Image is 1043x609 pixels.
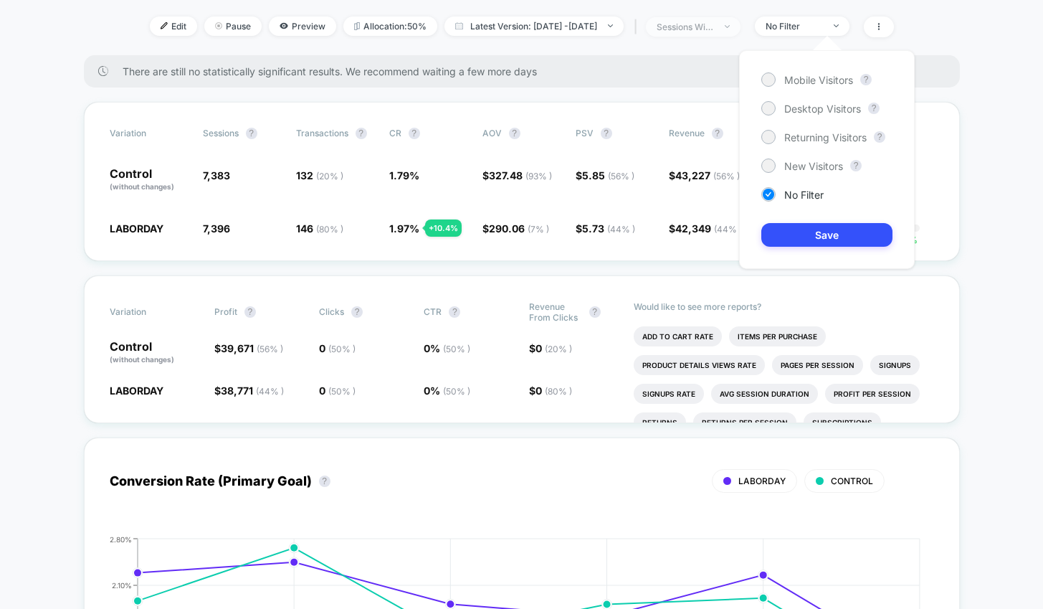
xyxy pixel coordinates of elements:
[316,171,343,181] span: ( 20 % )
[714,224,742,235] span: ( 44 % )
[634,301,934,312] p: Would like to see more reports?
[582,169,634,181] span: 5.85
[256,386,284,397] span: ( 44 % )
[455,22,463,29] img: calendar
[319,342,356,354] span: 0
[525,171,552,181] span: ( 93 % )
[214,306,237,317] span: Profit
[711,384,818,404] li: Avg Session Duration
[529,342,572,354] span: $
[424,342,470,354] span: 0 %
[634,384,704,404] li: Signups Rate
[296,222,343,235] span: 146
[444,16,624,36] span: Latest Version: [DATE] - [DATE]
[449,306,460,318] button: ?
[482,222,549,235] span: $
[110,301,189,323] span: Variation
[110,534,132,543] tspan: 2.80%
[110,355,174,364] span: (without changes)
[221,384,284,397] span: 38,771
[634,326,722,346] li: Add To Cart Rate
[766,21,823,32] div: No Filter
[443,344,470,354] span: ( 50 % )
[244,306,256,318] button: ?
[343,16,437,36] span: Allocation: 50%
[868,103,880,114] button: ?
[545,386,572,397] span: ( 80 % )
[608,171,634,181] span: ( 56 % )
[409,128,420,139] button: ?
[631,16,646,37] span: |
[784,103,861,115] span: Desktop Visitors
[316,224,343,235] span: ( 80 % )
[831,476,873,486] span: CONTROL
[804,412,881,433] li: Subscriptions
[110,182,174,191] span: (without changes)
[328,344,356,354] span: ( 50 % )
[214,342,283,354] span: $
[110,341,200,365] p: Control
[296,169,343,181] span: 132
[608,24,613,27] img: end
[319,306,344,317] span: Clicks
[351,306,363,318] button: ?
[214,384,284,397] span: $
[354,22,360,30] img: rebalance
[784,160,843,172] span: New Visitors
[784,74,853,86] span: Mobile Visitors
[860,74,872,85] button: ?
[150,16,197,36] span: Edit
[528,224,549,235] span: ( 7 % )
[319,476,330,487] button: ?
[389,128,401,138] span: CR
[825,384,920,404] li: Profit Per Session
[738,476,786,486] span: LABORDAY
[545,344,572,354] span: ( 20 % )
[535,384,572,397] span: 0
[319,384,356,397] span: 0
[215,22,222,29] img: end
[634,412,686,433] li: Returns
[529,384,572,397] span: $
[870,355,920,375] li: Signups
[221,342,283,354] span: 39,671
[576,169,634,181] span: $
[582,222,635,235] span: 5.73
[443,386,470,397] span: ( 50 % )
[482,169,552,181] span: $
[834,24,839,27] img: end
[296,128,348,138] span: Transactions
[424,384,470,397] span: 0 %
[784,131,867,143] span: Returning Visitors
[675,169,740,181] span: 43,227
[328,386,356,397] span: ( 50 % )
[269,16,336,36] span: Preview
[589,306,601,318] button: ?
[535,342,572,354] span: 0
[693,412,796,433] li: Returns Per Session
[669,169,740,181] span: $
[482,128,502,138] span: AOV
[204,16,262,36] span: Pause
[576,222,635,235] span: $
[874,131,885,143] button: ?
[850,160,862,171] button: ?
[489,169,552,181] span: 327.48
[123,65,931,77] span: There are still no statistically significant results. We recommend waiting a few more days
[729,326,826,346] li: Items Per Purchase
[424,306,442,317] span: CTR
[110,168,189,192] p: Control
[761,223,892,247] button: Save
[203,169,230,181] span: 7,383
[110,384,163,397] span: LABORDAY
[425,219,462,237] div: + 10.4 %
[203,128,239,138] span: Sessions
[725,25,730,28] img: end
[712,128,723,139] button: ?
[657,22,714,32] div: sessions with impression
[576,128,594,138] span: PSV
[634,355,765,375] li: Product Details Views Rate
[389,222,419,235] span: 1.97 %
[772,355,863,375] li: Pages Per Session
[601,128,612,139] button: ?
